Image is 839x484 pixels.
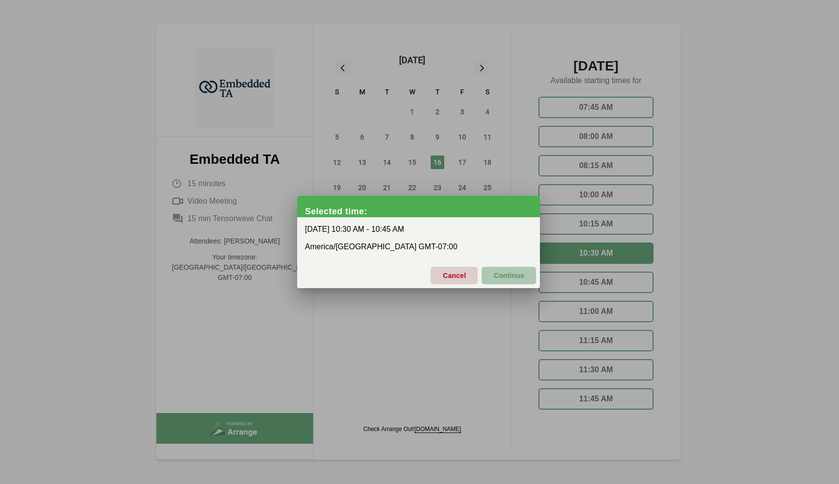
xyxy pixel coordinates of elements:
[442,265,466,286] span: Cancel
[482,267,536,284] button: Continue
[431,267,478,284] button: Cancel
[493,265,524,286] span: Continue
[297,217,540,259] div: [DATE] 10:30 AM - 10:45 AM America/[GEOGRAPHIC_DATA] GMT-07:00
[305,207,540,216] div: Selected time:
